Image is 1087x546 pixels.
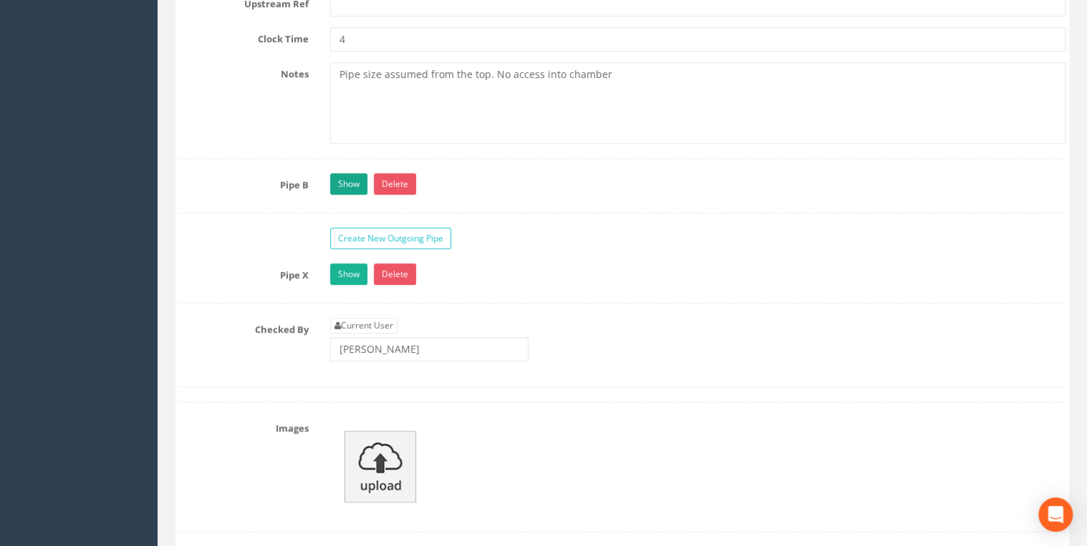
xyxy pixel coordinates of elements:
label: Pipe B [168,173,319,192]
a: Current User [330,318,397,333]
img: upload_icon.png [344,431,416,502]
label: Notes [168,62,319,81]
label: Pipe X [168,263,319,282]
label: Images [168,416,319,435]
a: Create New Outgoing Pipe [330,228,451,249]
label: Clock Time [168,27,319,46]
a: Show [330,173,367,195]
a: Delete [374,263,416,285]
a: Show [330,263,367,285]
label: Checked By [168,318,319,336]
a: Delete [374,173,416,195]
div: Open Intercom Messenger [1038,497,1073,532]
